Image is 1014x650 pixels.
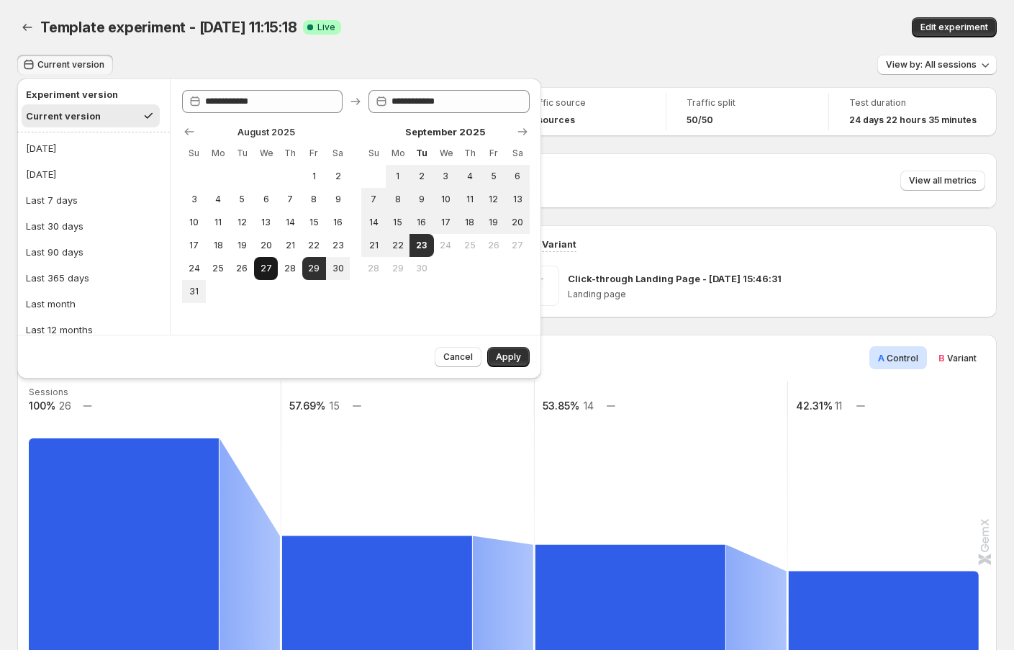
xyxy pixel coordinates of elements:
button: Sunday August 17 2025 [182,234,206,257]
div: Last 365 days [26,271,89,285]
span: B [938,352,945,364]
a: Test duration24 days 22 hours 35 minutes [849,96,977,127]
p: Landing page [568,289,985,300]
span: 2 [415,171,427,182]
span: Su [367,148,379,159]
button: Saturday September 27 2025 [506,234,530,257]
span: 8 [391,194,404,205]
th: Wednesday [434,142,458,165]
span: We [260,148,272,159]
span: 21 [284,240,296,251]
th: Saturday [326,142,350,165]
span: Th [284,148,296,159]
th: Sunday [182,142,206,165]
button: Cancel [435,347,481,367]
button: Saturday August 2 2025 [326,165,350,188]
span: View by: All sessions [886,59,977,71]
button: Monday September 22 2025 [386,234,409,257]
button: Tuesday September 16 2025 [409,211,433,234]
button: Wednesday September 10 2025 [434,188,458,211]
button: Last 12 months [22,318,166,341]
span: Traffic source [525,97,646,109]
th: Tuesday [409,142,433,165]
span: 16 [415,217,427,228]
button: Current version [22,104,160,127]
button: Thursday September 11 2025 [458,188,481,211]
span: 17 [440,217,452,228]
th: Saturday [506,142,530,165]
button: Apply [487,347,530,367]
span: 26 [236,263,248,274]
span: 30 [415,263,427,274]
text: 11 [835,400,842,412]
span: Fr [308,148,320,159]
span: 29 [391,263,404,274]
p: Click-through Landing Page - [DATE] 15:46:31 [568,271,782,286]
span: 4 [212,194,224,205]
button: Sunday September 14 2025 [361,211,385,234]
span: 27 [512,240,524,251]
button: End of range Today Tuesday September 23 2025 [409,234,433,257]
text: 57.69% [289,400,325,412]
button: Monday September 29 2025 [386,257,409,280]
div: [DATE] [26,167,56,181]
span: 5 [236,194,248,205]
button: Show next month, October 2025 [512,122,533,142]
span: 7 [367,194,379,205]
span: 1 [391,171,404,182]
button: Monday September 8 2025 [386,188,409,211]
span: 12 [236,217,248,228]
span: 18 [212,240,224,251]
button: Tuesday September 30 2025 [409,257,433,280]
th: Monday [386,142,409,165]
button: Last 90 days [22,240,166,263]
div: Last month [26,297,76,311]
button: Thursday August 21 2025 [278,234,302,257]
button: Last month [22,292,166,315]
span: 25 [463,240,476,251]
span: 30 [332,263,344,274]
div: Current version [26,109,101,123]
span: 4 [463,171,476,182]
button: Back [17,17,37,37]
span: 13 [260,217,272,228]
button: Saturday August 16 2025 [326,211,350,234]
span: 7 [284,194,296,205]
span: 50/50 [687,114,713,126]
button: Tuesday August 12 2025 [230,211,254,234]
button: Friday September 19 2025 [481,211,505,234]
span: 9 [415,194,427,205]
span: Edit experiment [920,22,988,33]
span: 24 [440,240,452,251]
span: 31 [188,286,200,297]
button: Last 7 days [22,189,166,212]
p: Variant [542,237,576,251]
span: 29 [308,263,320,274]
div: Last 30 days [26,219,83,233]
button: Wednesday August 13 2025 [254,211,278,234]
text: 14 [584,400,594,412]
button: [DATE] [22,163,166,186]
text: 100% [29,400,55,412]
text: Sessions [29,387,68,397]
button: Monday September 15 2025 [386,211,409,234]
span: Template experiment - [DATE] 11:15:18 [40,19,297,36]
span: Tu [236,148,248,159]
button: Friday August 22 2025 [302,234,326,257]
button: Sunday September 21 2025 [361,234,385,257]
span: 1 [308,171,320,182]
span: 28 [367,263,379,274]
div: [DATE] [26,141,56,155]
span: A [878,352,884,364]
span: 22 [308,240,320,251]
text: 26 [59,400,71,412]
span: 19 [487,217,499,228]
button: Sunday September 7 2025 [361,188,385,211]
button: Sunday August 3 2025 [182,188,206,211]
span: 21 [367,240,379,251]
span: 14 [367,217,379,228]
text: 42.31% [796,400,833,412]
button: Last 365 days [22,266,166,289]
button: Sunday August 24 2025 [182,257,206,280]
button: Edit experiment [912,17,997,37]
